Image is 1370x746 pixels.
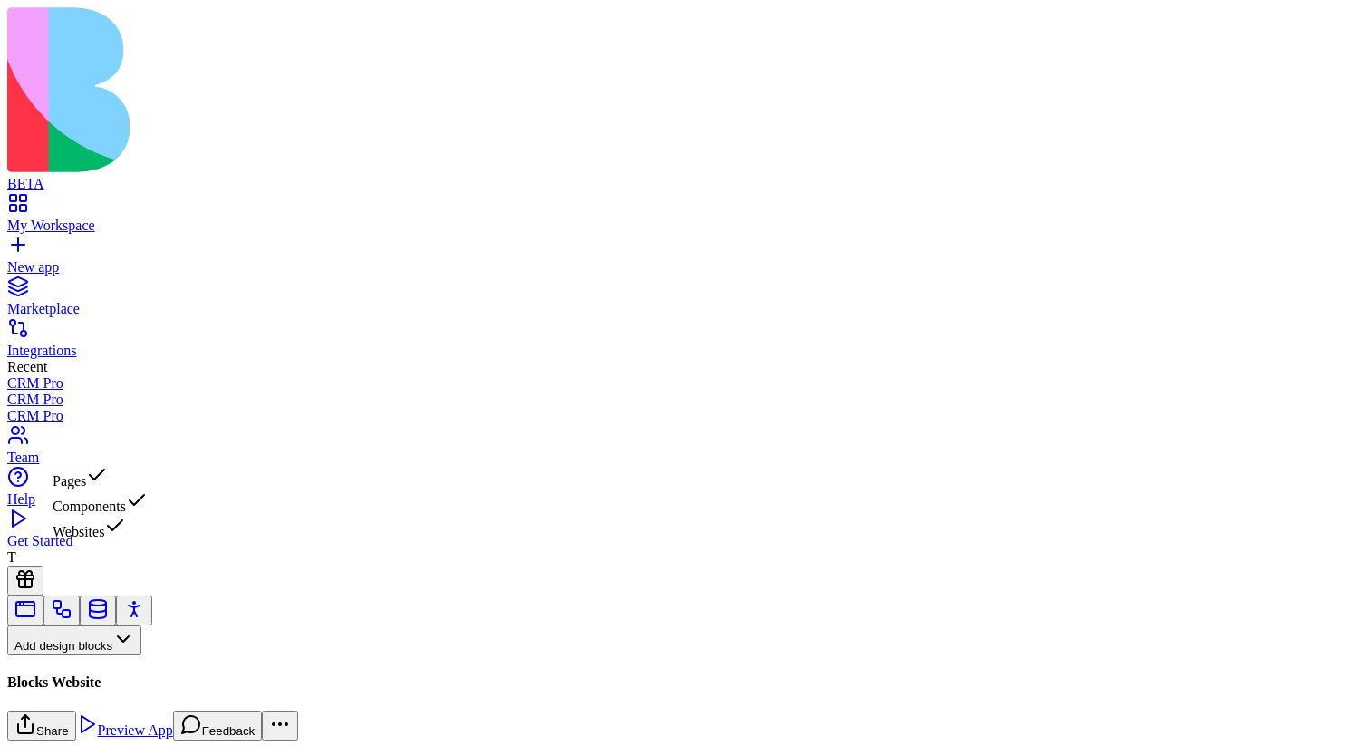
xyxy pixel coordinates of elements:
a: BETA [7,160,1363,192]
div: New app [7,259,1363,276]
button: Feedback [173,711,263,741]
div: Integrations [7,343,1363,359]
div: Websites [53,515,148,540]
a: My Workspace [7,201,1363,234]
div: Get Started [7,533,1363,549]
span: Recent [7,359,47,374]
button: Share [7,711,76,741]
a: CRM Pro [7,392,1363,408]
a: Get Started [7,517,1363,549]
a: Marketplace [7,285,1363,317]
span: T [7,549,16,565]
div: Pages [53,464,148,489]
button: Add design blocks [7,625,141,655]
a: CRM Pro [7,375,1363,392]
div: Suggestions [53,464,148,540]
a: Preview App [76,722,173,738]
div: Components [53,489,148,515]
a: Integrations [7,326,1363,359]
div: My Workspace [7,218,1363,234]
div: BETA [7,176,1363,192]
img: logo [7,7,736,172]
div: Team [7,450,1363,466]
h4: Blocks Website [7,674,1363,691]
a: CRM Pro [7,408,1363,424]
a: Team [7,433,1363,466]
a: Help [7,475,1363,508]
div: Marketplace [7,301,1363,317]
div: Help [7,491,1363,508]
a: New app [7,243,1363,276]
